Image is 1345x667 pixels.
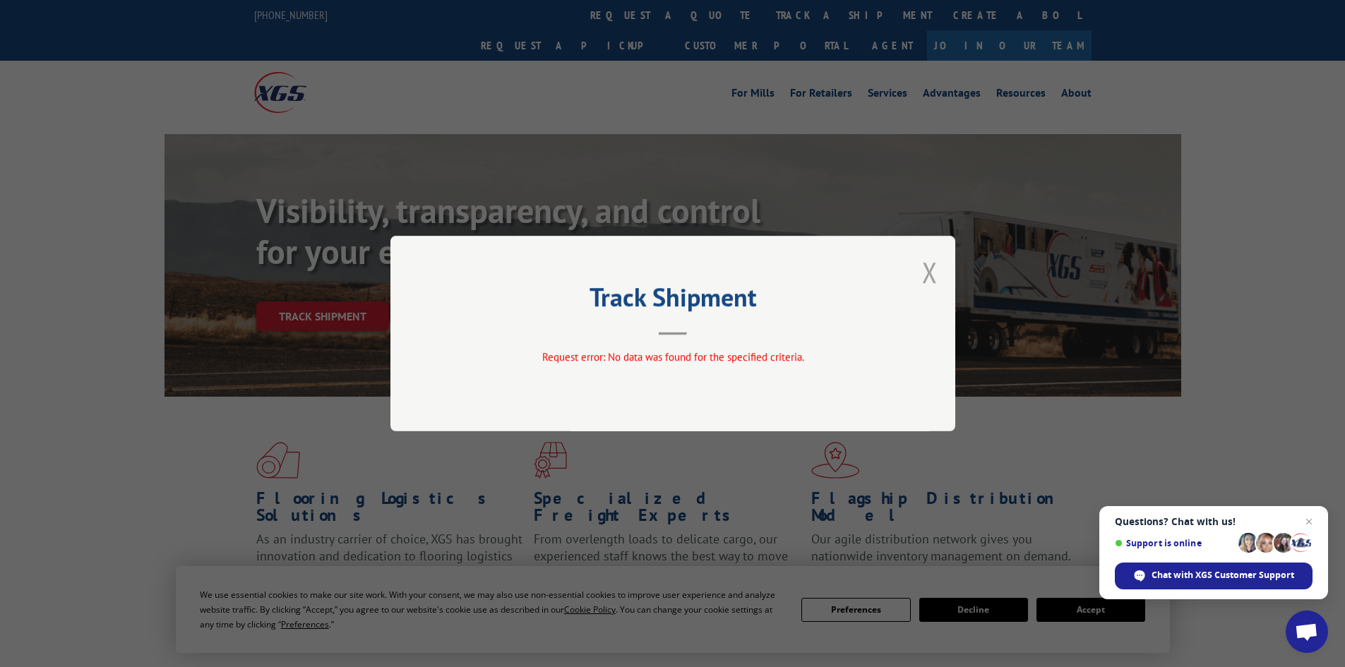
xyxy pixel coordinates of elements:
[1152,569,1294,582] span: Chat with XGS Customer Support
[1115,538,1233,548] span: Support is online
[461,287,885,314] h2: Track Shipment
[922,253,938,291] button: Close modal
[542,350,803,363] span: Request error: No data was found for the specified criteria.
[1286,611,1328,653] div: Open chat
[1115,516,1313,527] span: Questions? Chat with us!
[1301,513,1317,530] span: Close chat
[1115,563,1313,589] div: Chat with XGS Customer Support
